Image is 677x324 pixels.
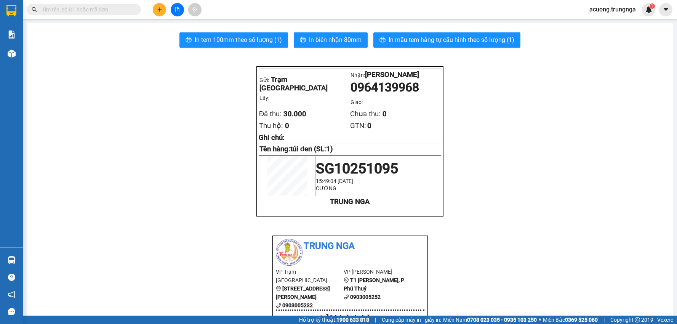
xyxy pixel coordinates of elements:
[259,122,283,130] span: Thu hộ:
[8,274,15,281] span: question-circle
[316,185,336,191] span: CƯỜNG
[259,75,349,92] p: Gửi:
[282,302,313,308] b: 0903005232
[383,110,387,118] span: 0
[365,71,419,79] span: [PERSON_NAME]
[351,80,419,95] span: 0964139968
[6,5,16,16] img: logo-vxr
[367,122,371,130] span: 0
[8,308,15,315] span: message
[188,3,202,16] button: aim
[565,317,598,323] strong: 0369 525 060
[276,303,281,308] span: phone
[171,3,184,16] button: file-add
[651,3,653,9] span: 1
[336,317,369,323] strong: 1900 633 818
[259,110,282,118] span: Đã thu:
[309,35,362,45] span: In biên nhận 80mm
[659,3,672,16] button: caret-down
[316,160,398,177] span: SG10251095
[373,32,520,48] button: printerIn mẫu tem hàng tự cấu hình theo số lượng (1)
[344,294,349,300] span: phone
[276,239,424,253] li: Trung Nga
[157,7,162,12] span: plus
[276,239,302,266] img: logo.jpg
[350,294,381,300] b: 0903005252
[179,32,288,48] button: printerIn tem 100mm theo số lượng (1)
[635,317,640,322] span: copyright
[259,133,285,142] span: Ghi chú:
[8,256,16,264] img: warehouse-icon
[294,32,368,48] button: printerIn biên nhận 80mm
[539,318,541,321] span: ⚪️
[316,178,353,184] span: 15:49:04 [DATE]
[344,268,412,276] li: VP [PERSON_NAME]
[32,7,37,12] span: search
[276,286,281,291] span: environment
[326,145,333,153] span: 1)
[663,6,669,13] span: caret-down
[351,71,440,79] p: Nhận:
[344,277,349,283] span: environment
[8,291,15,298] span: notification
[583,5,642,14] span: acuong.trungnga
[344,277,404,292] b: T1 [PERSON_NAME], P Phú Thuỷ
[443,316,537,324] span: Miền Nam
[276,268,344,284] li: VP Trạm [GEOGRAPHIC_DATA]
[299,316,369,324] span: Hỗ trợ kỹ thuật:
[174,7,180,12] span: file-add
[543,316,598,324] span: Miền Bắc
[8,50,16,58] img: warehouse-icon
[276,286,330,300] b: [STREET_ADDRESS][PERSON_NAME]
[259,145,333,153] strong: Tên hàng:
[379,37,386,44] span: printer
[290,145,333,153] span: túi đen (SL:
[285,122,289,130] span: 0
[351,99,363,105] span: Giao:
[350,110,381,118] span: Chưa thu:
[603,316,605,324] span: |
[330,197,370,206] strong: TRUNG NGA
[389,35,514,45] span: In mẫu tem hàng tự cấu hình theo số lượng (1)
[650,3,655,9] sup: 1
[300,37,306,44] span: printer
[645,6,652,13] img: icon-new-feature
[283,110,306,118] span: 30.000
[375,316,376,324] span: |
[382,316,441,324] span: Cung cấp máy in - giấy in:
[195,35,282,45] span: In tem 100mm theo số lượng (1)
[259,75,328,92] span: Trạm [GEOGRAPHIC_DATA]
[42,5,132,14] input: Tìm tên, số ĐT hoặc mã đơn
[8,30,16,38] img: solution-icon
[192,7,197,12] span: aim
[350,122,366,130] span: GTN:
[153,3,166,16] button: plus
[186,37,192,44] span: printer
[467,317,537,323] strong: 0708 023 035 - 0935 103 250
[259,95,269,101] span: Lấy:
